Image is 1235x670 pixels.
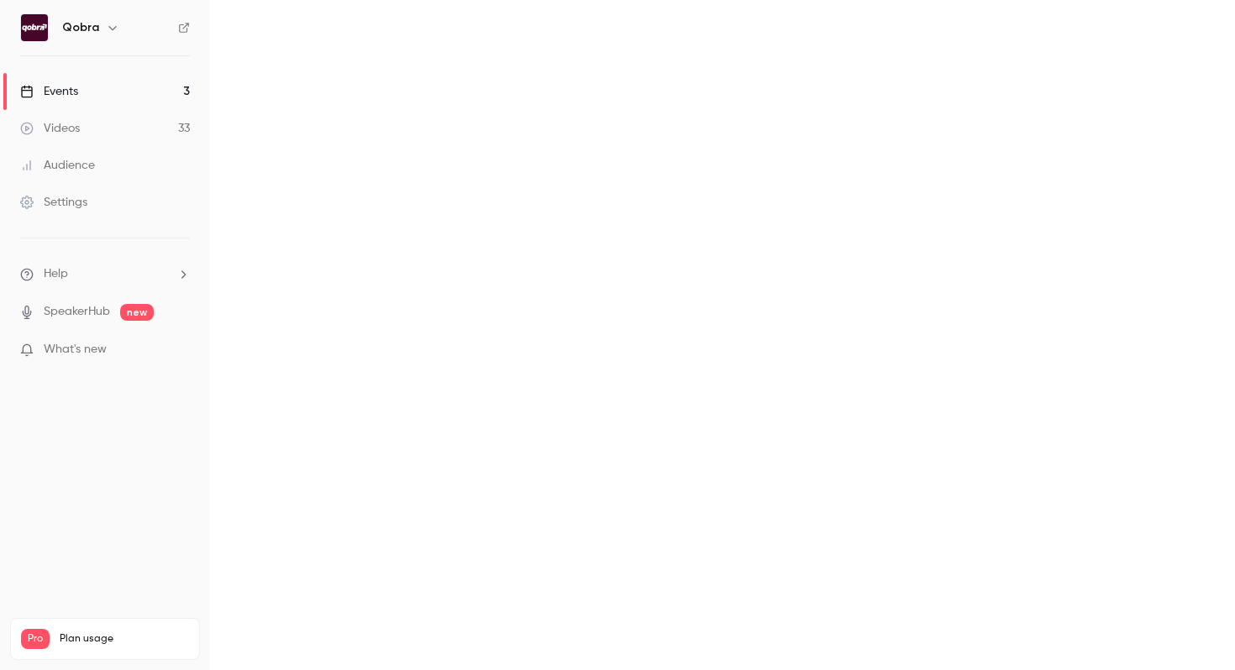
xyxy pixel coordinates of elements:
[21,14,48,41] img: Qobra
[120,304,154,321] span: new
[44,303,110,321] a: SpeakerHub
[20,194,87,211] div: Settings
[20,83,78,100] div: Events
[62,19,99,36] h6: Qobra
[20,265,190,283] li: help-dropdown-opener
[20,120,80,137] div: Videos
[20,157,95,174] div: Audience
[21,629,50,649] span: Pro
[44,341,107,359] span: What's new
[60,632,189,646] span: Plan usage
[44,265,68,283] span: Help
